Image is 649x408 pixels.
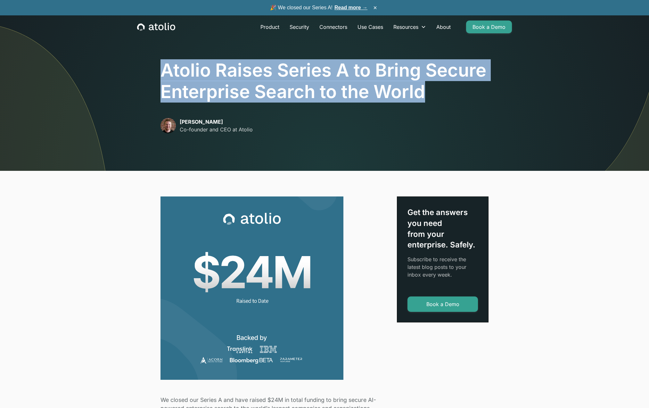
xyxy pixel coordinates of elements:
a: Security [284,21,314,33]
h1: Atolio Raises Series A to Bring Secure Enterprise Search to the World [160,60,489,103]
p: Co-founder and CEO at Atolio [180,126,253,133]
button: × [371,4,379,11]
span: 🎉 We closed our Series A! [270,4,367,12]
div: Resources [388,21,431,33]
iframe: Chat Widget [617,377,649,408]
p: [PERSON_NAME] [180,118,253,126]
div: Resources [393,23,418,31]
a: Read more → [334,5,367,10]
div: Get the answers you need from your enterprise. Safely. [407,207,478,250]
a: Use Cases [352,21,388,33]
a: About [431,21,456,33]
a: Product [255,21,284,33]
a: home [137,23,175,31]
a: Connectors [314,21,352,33]
a: Book a Demo [466,21,512,33]
p: Subscribe to receive the latest blog posts to your inbox every week. [407,255,478,279]
a: Book a Demo [407,296,478,312]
